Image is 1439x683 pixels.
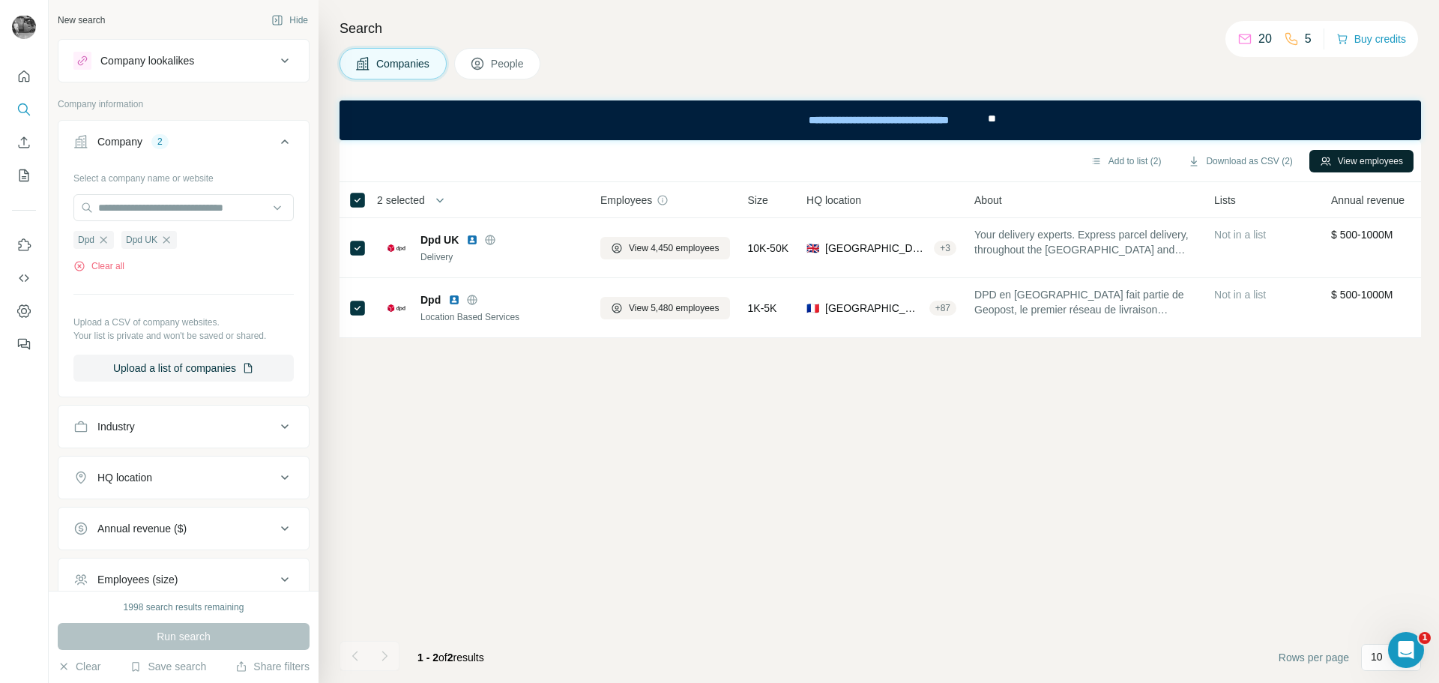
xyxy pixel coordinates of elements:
[600,193,652,208] span: Employees
[1331,193,1405,208] span: Annual revenue
[97,572,178,587] div: Employees (size)
[748,301,777,316] span: 1K-5K
[420,310,582,324] div: Location Based Services
[73,316,294,329] p: Upload a CSV of company websites.
[58,97,310,111] p: Company information
[1331,289,1393,301] span: $ 500-1000M
[1279,650,1349,665] span: Rows per page
[420,232,459,247] span: Dpd UK
[12,162,36,189] button: My lists
[600,237,730,259] button: View 4,450 employees
[340,18,1421,39] h4: Search
[58,511,309,547] button: Annual revenue ($)
[1309,150,1414,172] button: View employees
[1177,150,1303,172] button: Download as CSV (2)
[466,234,478,246] img: LinkedIn logo
[340,100,1421,140] iframe: Banner
[384,236,408,260] img: Logo of Dpd UK
[58,562,309,598] button: Employees (size)
[806,193,861,208] span: HQ location
[1214,193,1236,208] span: Lists
[97,470,152,485] div: HQ location
[58,43,309,79] button: Company lookalikes
[78,233,94,247] span: Dpd
[73,166,294,185] div: Select a company name or website
[384,296,408,320] img: Logo of Dpd
[1305,30,1312,48] p: 5
[58,13,105,27] div: New search
[376,56,431,71] span: Companies
[974,227,1196,257] span: Your delivery experts. Express parcel delivery, throughout the [GEOGRAPHIC_DATA] and worldwide. D...
[261,9,319,31] button: Hide
[974,193,1002,208] span: About
[1331,229,1393,241] span: $ 500-1000M
[929,301,956,315] div: + 87
[825,241,928,256] span: [GEOGRAPHIC_DATA], [GEOGRAPHIC_DATA], [GEOGRAPHIC_DATA]
[417,652,484,664] span: results
[58,460,309,496] button: HQ location
[748,241,788,256] span: 10K-50K
[1419,632,1431,644] span: 1
[235,659,310,674] button: Share filters
[420,292,441,307] span: Dpd
[12,232,36,259] button: Use Surfe on LinkedIn
[1388,632,1424,668] iframe: Intercom live chat
[629,301,719,315] span: View 5,480 employees
[748,193,768,208] span: Size
[491,56,525,71] span: People
[97,521,187,536] div: Annual revenue ($)
[58,659,100,674] button: Clear
[974,287,1196,317] span: DPD en [GEOGRAPHIC_DATA] fait partie de Geopost, le premier réseau de livraison [PERSON_NAME] en ...
[1214,229,1266,241] span: Not in a list
[1214,289,1266,301] span: Not in a list
[417,652,438,664] span: 1 - 2
[12,298,36,325] button: Dashboard
[126,233,157,247] span: Dpd UK
[73,259,124,273] button: Clear all
[438,652,447,664] span: of
[12,331,36,358] button: Feedback
[1080,150,1172,172] button: Add to list (2)
[448,294,460,306] img: LinkedIn logo
[124,601,244,614] div: 1998 search results remaining
[12,15,36,39] img: Avatar
[825,301,923,316] span: [GEOGRAPHIC_DATA], [GEOGRAPHIC_DATA]
[12,63,36,90] button: Quick start
[629,241,719,255] span: View 4,450 employees
[1336,28,1406,49] button: Buy credits
[1258,30,1272,48] p: 20
[97,134,142,149] div: Company
[97,419,135,434] div: Industry
[12,129,36,156] button: Enrich CSV
[806,301,819,316] span: 🇫🇷
[151,135,169,148] div: 2
[100,53,194,68] div: Company lookalikes
[12,265,36,292] button: Use Surfe API
[377,193,425,208] span: 2 selected
[12,96,36,123] button: Search
[447,652,453,664] span: 2
[420,250,582,264] div: Delivery
[130,659,206,674] button: Save search
[1371,649,1383,664] p: 10
[806,241,819,256] span: 🇬🇧
[934,241,956,255] div: + 3
[73,329,294,343] p: Your list is private and won't be saved or shared.
[58,124,309,166] button: Company2
[73,355,294,382] button: Upload a list of companies
[58,409,309,445] button: Industry
[600,297,730,319] button: View 5,480 employees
